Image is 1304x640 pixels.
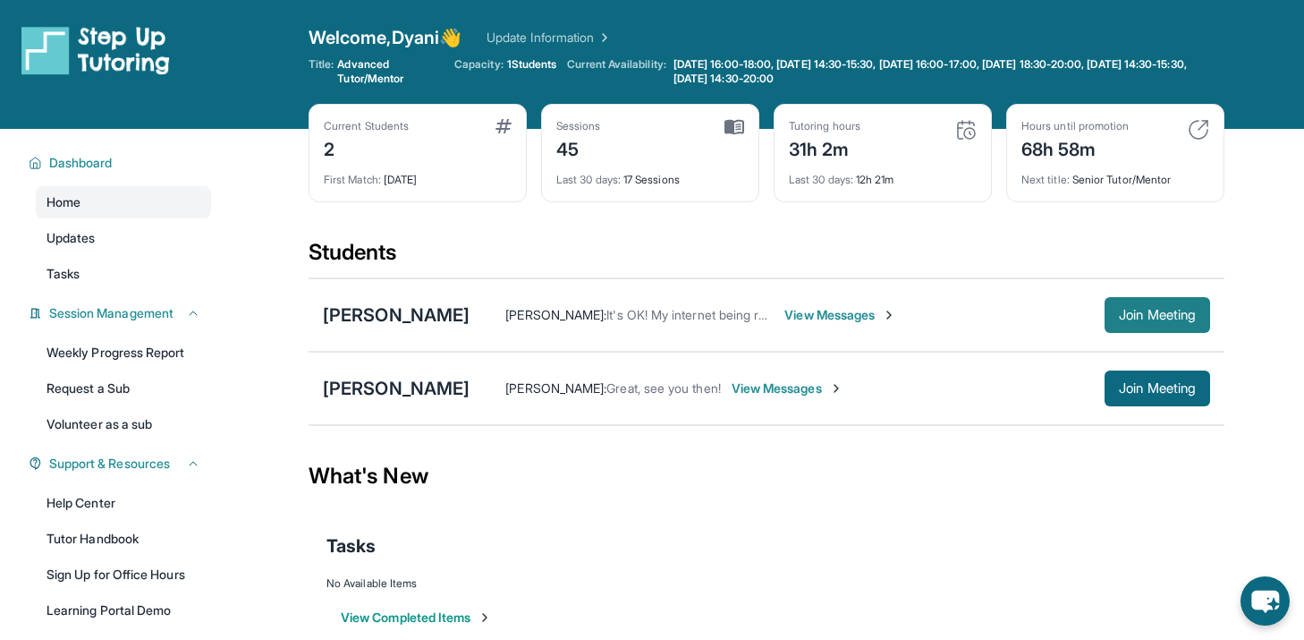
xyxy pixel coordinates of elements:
[789,173,853,186] span: Last 30 days :
[36,408,211,440] a: Volunteer as a sub
[323,303,470,328] div: [PERSON_NAME]
[789,133,860,162] div: 31h 2m
[1105,371,1210,406] button: Join Meeting
[556,162,744,187] div: 17 Sessions
[326,576,1207,591] div: No Available Items
[1021,133,1129,162] div: 68h 58m
[337,57,444,86] span: Advanced Tutor/Mentor
[309,437,1224,516] div: What's New
[47,193,80,211] span: Home
[1119,310,1196,320] span: Join Meeting
[1021,173,1070,186] span: Next title :
[556,119,601,133] div: Sessions
[326,533,376,559] span: Tasks
[505,307,606,322] span: [PERSON_NAME] :
[556,173,621,186] span: Last 30 days :
[36,372,211,405] a: Request a Sub
[309,25,461,50] span: Welcome, Dyani 👋
[309,238,1224,277] div: Students
[323,376,470,401] div: [PERSON_NAME]
[670,57,1224,86] a: [DATE] 16:00-18:00, [DATE] 14:30-15:30, [DATE] 16:00-17:00, [DATE] 18:30-20:00, [DATE] 14:30-15:3...
[341,609,492,627] button: View Completed Items
[324,162,512,187] div: [DATE]
[42,304,200,322] button: Session Management
[47,229,96,247] span: Updates
[36,487,211,519] a: Help Center
[49,304,174,322] span: Session Management
[673,57,1221,86] span: [DATE] 16:00-18:00, [DATE] 14:30-15:30, [DATE] 16:00-17:00, [DATE] 18:30-20:00, [DATE] 14:30-15:3...
[1119,383,1196,394] span: Join Meeting
[36,222,211,254] a: Updates
[42,154,200,172] button: Dashboard
[49,154,113,172] span: Dashboard
[1021,162,1209,187] div: Senior Tutor/Mentor
[495,119,512,133] img: card
[829,381,843,396] img: Chevron-Right
[36,258,211,290] a: Tasks
[507,57,557,72] span: 1 Students
[309,57,334,86] span: Title:
[49,455,170,473] span: Support & Resources
[487,29,612,47] a: Update Information
[789,162,977,187] div: 12h 21m
[42,455,200,473] button: Support & Resources
[36,186,211,218] a: Home
[606,380,720,396] span: Great, see you then!
[21,25,170,75] img: logo
[324,133,409,162] div: 2
[1188,119,1209,141] img: card
[36,337,211,369] a: Weekly Progress Report
[47,265,80,283] span: Tasks
[724,119,744,135] img: card
[789,119,860,133] div: Tutoring hours
[594,29,612,47] img: Chevron Right
[505,380,606,396] span: [PERSON_NAME] :
[556,133,601,162] div: 45
[1105,297,1210,333] button: Join Meeting
[955,119,977,141] img: card
[606,307,907,322] span: It's OK! My internet being really slow, so I understand
[1021,119,1129,133] div: Hours until promotion
[36,523,211,555] a: Tutor Handbook
[324,119,409,133] div: Current Students
[36,559,211,591] a: Sign Up for Office Hours
[324,173,381,186] span: First Match :
[882,308,896,322] img: Chevron-Right
[567,57,665,86] span: Current Availability:
[784,306,896,324] span: View Messages
[36,594,211,627] a: Learning Portal Demo
[454,57,504,72] span: Capacity:
[732,380,843,397] span: View Messages
[1240,576,1290,626] button: chat-button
